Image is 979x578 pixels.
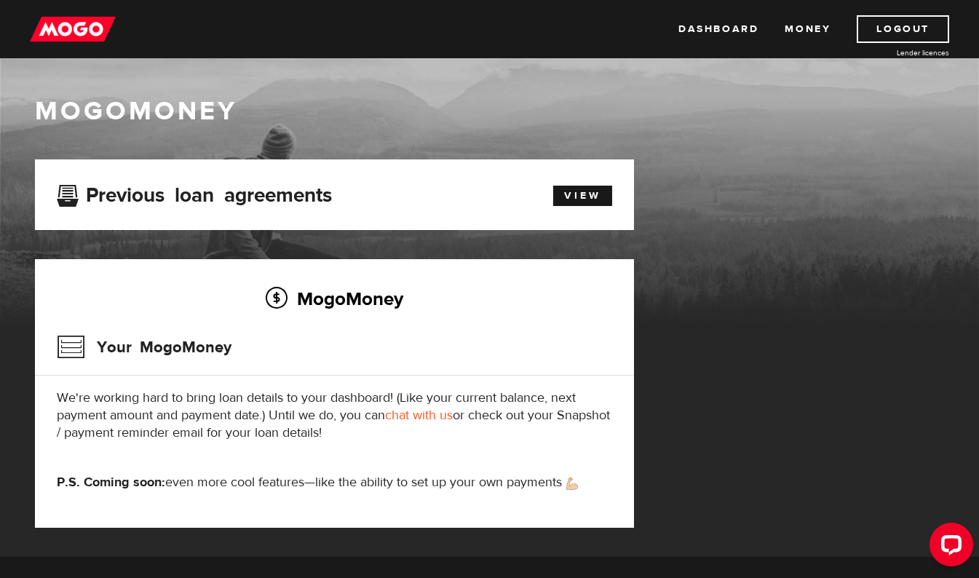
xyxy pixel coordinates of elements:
iframe: LiveChat chat widget [918,517,979,578]
p: even more cool features—like the ability to set up your own payments [57,474,612,491]
h1: MogoMoney [35,96,945,127]
a: Dashboard [678,15,758,43]
a: Money [785,15,831,43]
strong: P.S. Coming soon: [57,474,165,491]
p: We're working hard to bring loan details to your dashboard! (Like your current balance, next paym... [57,389,612,442]
h3: Your MogoMoney [57,328,231,366]
h3: Previous loan agreements [57,183,332,202]
h2: MogoMoney [57,283,612,314]
a: chat with us [385,407,453,424]
a: View [553,186,612,206]
a: Lender licences [840,47,949,58]
img: mogo_logo-11ee424be714fa7cbb0f0f49df9e16ec.png [30,15,116,43]
a: Logout [857,15,949,43]
img: strong arm emoji [566,478,578,490]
